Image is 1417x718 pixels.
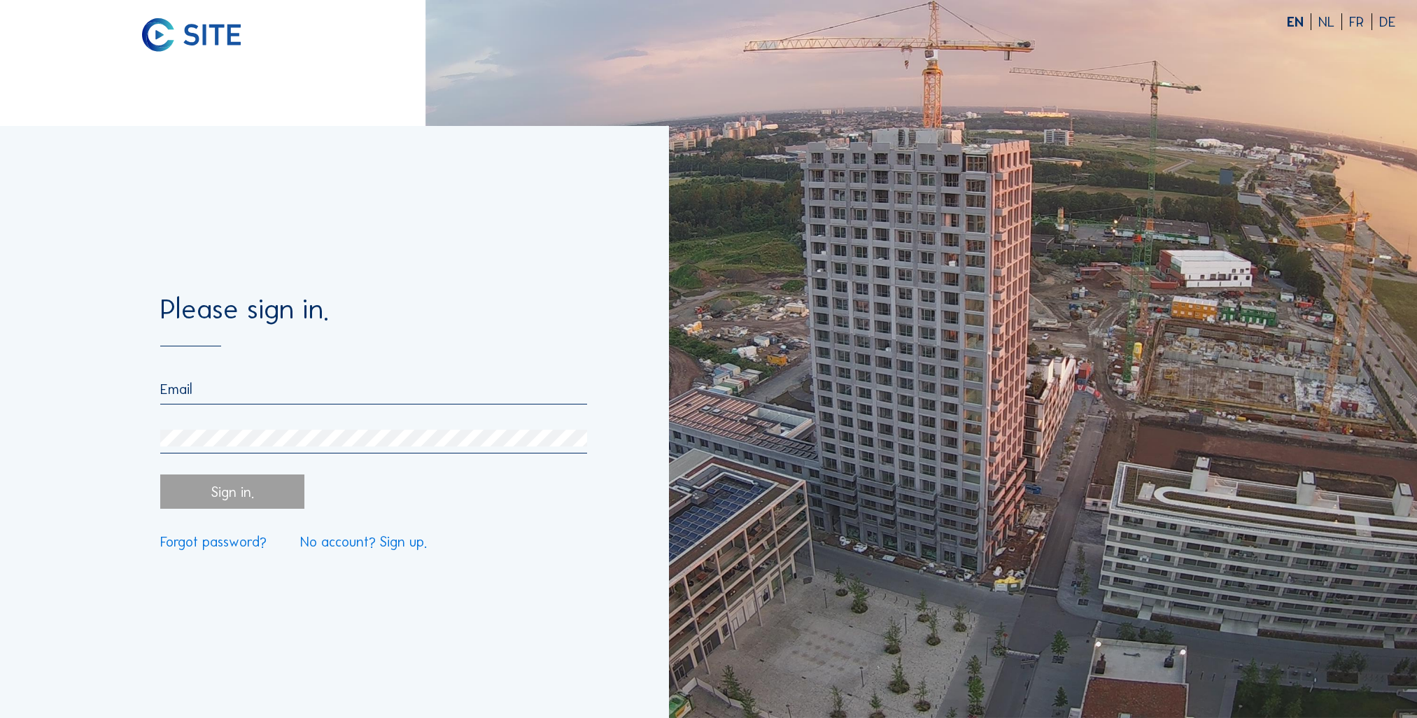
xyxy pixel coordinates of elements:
[300,535,427,549] a: No account? Sign up.
[1318,15,1342,29] div: NL
[160,535,267,549] a: Forgot password?
[160,295,588,346] div: Please sign in.
[142,18,241,52] img: C-SITE logo
[1379,15,1396,29] div: DE
[1287,15,1311,29] div: EN
[1349,15,1372,29] div: FR
[160,381,588,397] input: Email
[160,474,305,508] div: Sign in.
